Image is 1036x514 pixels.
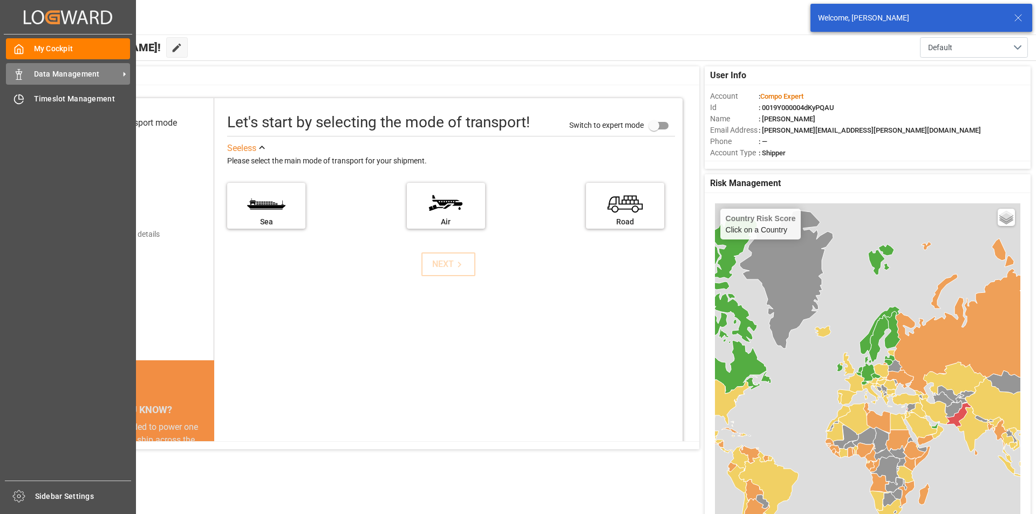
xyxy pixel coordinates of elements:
[759,138,767,146] span: : —
[35,491,132,502] span: Sidebar Settings
[920,37,1028,58] button: open menu
[591,216,659,228] div: Road
[34,93,131,105] span: Timeslot Management
[726,214,796,234] div: Click on a Country
[227,142,256,155] div: See less
[998,209,1015,226] a: Layers
[569,120,644,129] span: Switch to expert mode
[710,91,759,102] span: Account
[759,104,834,112] span: : 0019Y000004dKyPQAU
[710,125,759,136] span: Email Address
[710,147,759,159] span: Account Type
[928,42,952,53] span: Default
[710,113,759,125] span: Name
[760,92,803,100] span: Compo Expert
[710,102,759,113] span: Id
[58,398,214,421] div: DID YOU KNOW?
[6,38,130,59] a: My Cockpit
[34,43,131,54] span: My Cockpit
[412,216,480,228] div: Air
[45,37,161,58] span: Hello [PERSON_NAME]!
[227,155,675,168] div: Please select the main mode of transport for your shipment.
[710,69,746,82] span: User Info
[432,258,465,271] div: NEXT
[726,214,796,223] h4: Country Risk Score
[818,12,1004,24] div: Welcome, [PERSON_NAME]
[6,88,130,109] a: Timeslot Management
[71,421,201,498] div: The energy needed to power one large container ship across the ocean in a single day is the same ...
[227,111,530,134] div: Let's start by selecting the mode of transport!
[710,136,759,147] span: Phone
[759,115,815,123] span: : [PERSON_NAME]
[759,149,786,157] span: : Shipper
[759,92,803,100] span: :
[233,216,300,228] div: Sea
[421,252,475,276] button: NEXT
[759,126,981,134] span: : [PERSON_NAME][EMAIL_ADDRESS][PERSON_NAME][DOMAIN_NAME]
[34,68,119,80] span: Data Management
[199,421,214,511] button: next slide / item
[710,177,781,190] span: Risk Management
